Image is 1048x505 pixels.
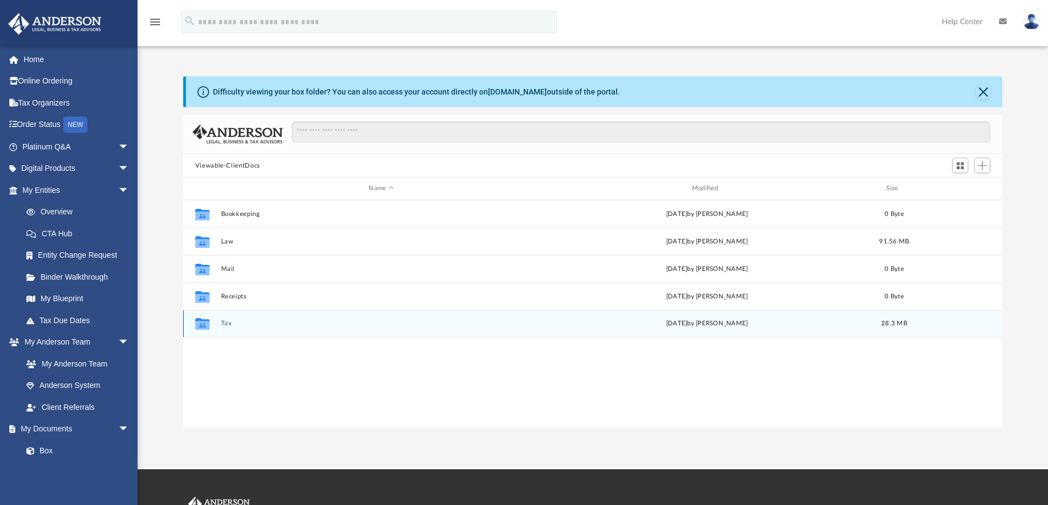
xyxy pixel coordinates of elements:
a: Binder Walkthrough [15,266,146,288]
div: grid [183,200,1003,428]
span: 0 Byte [885,210,904,217]
span: 91.56 MB [879,238,909,244]
a: Home [8,48,146,70]
span: 0 Byte [885,293,904,299]
div: Size [872,184,916,193]
div: Name [220,184,541,193]
a: Client Referrals [15,396,140,418]
button: Mail [221,265,541,273]
a: My Blueprint [15,288,140,310]
div: Difficulty viewing your box folder? You can also access your account directly on outside of the p... [213,86,620,98]
a: Anderson System [15,375,140,397]
span: 0 Byte [885,265,904,271]
a: Order StatusNEW [8,114,146,136]
input: Search files and folders [292,121,990,142]
span: arrow_drop_down [118,418,140,441]
i: menu [149,15,162,29]
a: My Anderson Teamarrow_drop_down [8,331,140,353]
button: Switch to Grid View [952,158,969,173]
span: arrow_drop_down [118,136,140,158]
button: Close [975,84,991,99]
div: [DATE] by [PERSON_NAME] [546,264,867,274]
div: [DATE] by [PERSON_NAME] [546,209,867,219]
a: Entity Change Request [15,245,146,267]
a: CTA Hub [15,223,146,245]
a: My Anderson Team [15,353,135,375]
button: Tax [221,320,541,327]
div: id [921,184,998,193]
div: [DATE] by [PERSON_NAME] [546,319,867,329]
i: search [184,15,196,27]
button: Law [221,238,541,245]
div: id [188,184,216,193]
img: Anderson Advisors Platinum Portal [5,13,105,35]
a: Online Ordering [8,70,146,92]
img: User Pic [1023,14,1040,30]
a: My Documentsarrow_drop_down [8,418,140,440]
div: NEW [63,116,87,133]
a: Tax Due Dates [15,309,146,331]
span: arrow_drop_down [118,158,140,180]
a: Digital Productsarrow_drop_down [8,158,146,180]
div: [DATE] by [PERSON_NAME] [546,236,867,246]
a: Platinum Q&Aarrow_drop_down [8,136,146,158]
a: My Entitiesarrow_drop_down [8,179,146,201]
div: [DATE] by [PERSON_NAME] [546,291,867,301]
button: Viewable-ClientDocs [195,161,260,171]
button: Receipts [221,293,541,300]
span: arrow_drop_down [118,331,140,354]
div: Modified [546,184,868,193]
a: Box [15,440,135,462]
span: arrow_drop_down [118,179,140,202]
button: Add [974,158,991,173]
a: Tax Organizers [8,92,146,114]
a: Meeting Minutes [15,462,140,484]
button: Bookkeeping [221,210,541,218]
span: 28.3 MB [881,320,907,326]
a: menu [149,21,162,29]
a: Overview [15,201,146,223]
a: [DOMAIN_NAME] [488,87,547,96]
